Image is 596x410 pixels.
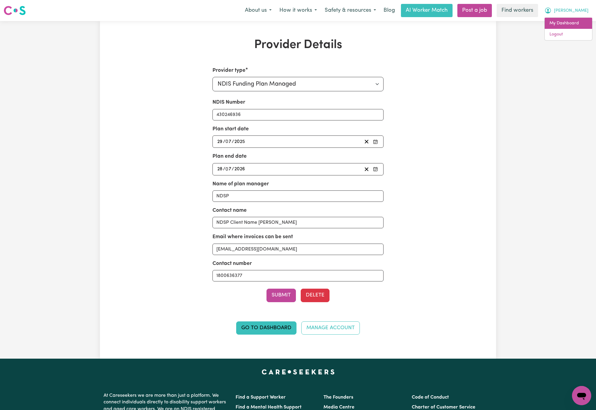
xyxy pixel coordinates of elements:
[457,4,492,17] a: Post a job
[241,4,275,17] button: About us
[212,217,384,228] input: e.g. Natasha McElhone
[275,4,321,17] button: How it works
[371,165,380,173] button: Pick your plan end date
[362,165,371,173] button: Clear plan end date
[217,138,223,146] input: --
[212,109,384,120] input: Enter your NDIS number
[4,4,26,17] a: Careseekers logo
[371,138,380,146] button: Pick your plan start date
[262,369,335,374] a: Careseekers home page
[232,139,234,144] span: /
[232,166,234,172] span: /
[234,165,245,173] input: ----
[223,139,225,144] span: /
[223,166,225,172] span: /
[324,405,354,410] a: Media Centre
[212,233,293,241] label: Email where invoices can be sent
[212,99,245,106] label: NDIS Number
[212,153,247,160] label: Plan end date
[212,207,247,214] label: Contact name
[362,138,371,146] button: Clear plan start date
[266,289,296,302] button: Submit
[225,139,228,144] span: 0
[234,138,245,146] input: ----
[412,395,449,400] a: Code of Conduct
[554,8,588,14] span: [PERSON_NAME]
[401,4,453,17] a: AI Worker Match
[217,165,223,173] input: --
[212,67,245,74] label: Provider type
[545,29,592,40] a: Logout
[212,180,269,188] label: Name of plan manager
[225,167,228,172] span: 0
[226,165,232,173] input: --
[324,395,353,400] a: The Founders
[4,5,26,16] img: Careseekers logo
[301,289,330,302] button: Delete
[212,260,252,268] label: Contact number
[212,244,384,255] input: e.g. nat.mc@myplanmanager.com.au
[545,18,592,29] a: My Dashboard
[212,125,249,133] label: Plan start date
[544,17,592,41] div: My Account
[170,38,426,52] h1: Provider Details
[321,4,380,17] button: Safety & resources
[412,405,475,410] a: Charter of Customer Service
[540,4,592,17] button: My Account
[212,270,384,281] input: e.g. 0412 345 678
[236,395,286,400] a: Find a Support Worker
[212,190,384,202] input: e.g. MyPlanManager Pty. Ltd.
[572,386,591,405] iframe: Button to launch messaging window
[236,321,296,335] a: Go to Dashboard
[380,4,399,17] a: Blog
[301,321,360,335] a: Manage Account
[497,4,538,17] a: Find workers
[226,138,232,146] input: --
